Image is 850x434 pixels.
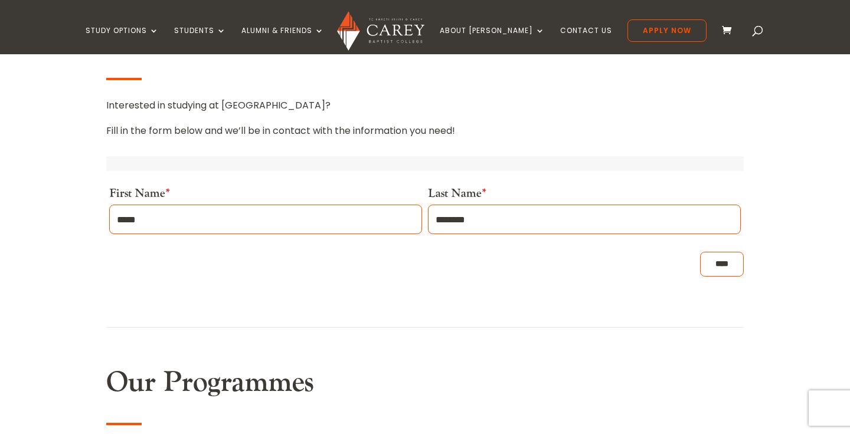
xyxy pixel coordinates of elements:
label: First Name [109,186,170,201]
a: Contact Us [560,27,612,54]
img: Carey Baptist College [337,11,424,51]
a: About [PERSON_NAME] [440,27,545,54]
a: Apply Now [627,19,707,42]
p: Fill in the form below and we’ll be in contact with the information you need! [106,123,744,139]
h2: Our Programmes [106,366,744,406]
a: Students [174,27,226,54]
a: Study Options [86,27,159,54]
a: Alumni & Friends [241,27,324,54]
label: Last Name [428,186,486,201]
p: Interested in studying at [GEOGRAPHIC_DATA]? [106,97,744,123]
